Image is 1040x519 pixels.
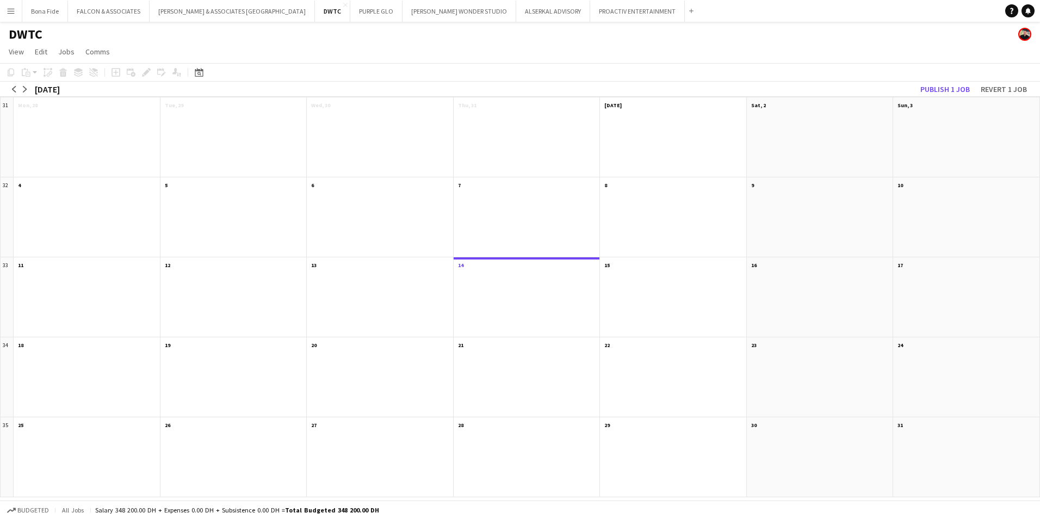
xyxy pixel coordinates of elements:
span: 5 [165,182,168,189]
div: Salary 348 200.00 DH + Expenses 0.00 DH + Subsistence 0.00 DH = [95,506,379,514]
button: Publish 1 job [916,82,974,96]
span: Jobs [58,47,75,57]
button: [PERSON_NAME] WONDER STUDIO [403,1,516,22]
span: 13 [311,262,317,269]
a: Edit [30,45,52,59]
span: [DATE] [604,102,622,109]
app-user-avatar: Glenn Lloyd [1018,28,1031,41]
span: Comms [85,47,110,57]
span: 28 [458,422,463,429]
span: 14 [458,262,463,269]
div: 33 [1,257,14,337]
span: 27 [311,422,317,429]
span: 30 [751,422,757,429]
span: 10 [897,182,903,189]
span: 31 [897,422,903,429]
div: [DATE] [35,84,60,95]
span: 16 [751,262,757,269]
button: PURPLE GLO [350,1,403,22]
a: Jobs [54,45,79,59]
div: 32 [1,177,14,257]
span: 20 [311,342,317,349]
a: Comms [81,45,114,59]
span: Budgeted [17,506,49,514]
span: 19 [165,342,170,349]
span: 9 [751,182,754,189]
span: 4 [18,182,21,189]
span: 22 [604,342,610,349]
span: 21 [458,342,463,349]
span: Sun, 3 [897,102,913,109]
button: FALCON & ASSOCIATES [68,1,150,22]
span: View [9,47,24,57]
div: 35 [1,417,14,497]
span: 11 [18,262,23,269]
span: 18 [18,342,23,349]
span: 8 [604,182,607,189]
span: 23 [751,342,757,349]
span: Thu, 31 [458,102,476,109]
span: 12 [165,262,170,269]
div: 31 [1,97,14,177]
button: Bona Fide [22,1,68,22]
button: PROACTIV ENTERTAINMENT [590,1,685,22]
span: 7 [458,182,461,189]
span: Total Budgeted 348 200.00 DH [285,506,379,514]
button: DWTC [315,1,350,22]
span: All jobs [60,506,86,514]
span: 25 [18,422,23,429]
h1: DWTC [9,26,42,42]
span: 17 [897,262,903,269]
span: Tue, 29 [165,102,183,109]
button: [PERSON_NAME] & ASSOCIATES [GEOGRAPHIC_DATA] [150,1,315,22]
span: 24 [897,342,903,349]
span: 26 [165,422,170,429]
button: Budgeted [5,504,51,516]
a: View [4,45,28,59]
span: Wed, 30 [311,102,330,109]
span: Mon, 28 [18,102,38,109]
span: 15 [604,262,610,269]
span: Sat, 2 [751,102,766,109]
button: ALSERKAL ADVISORY [516,1,590,22]
span: 29 [604,422,610,429]
span: 6 [311,182,314,189]
button: Revert 1 job [976,82,1031,96]
span: Edit [35,47,47,57]
div: 34 [1,337,14,417]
